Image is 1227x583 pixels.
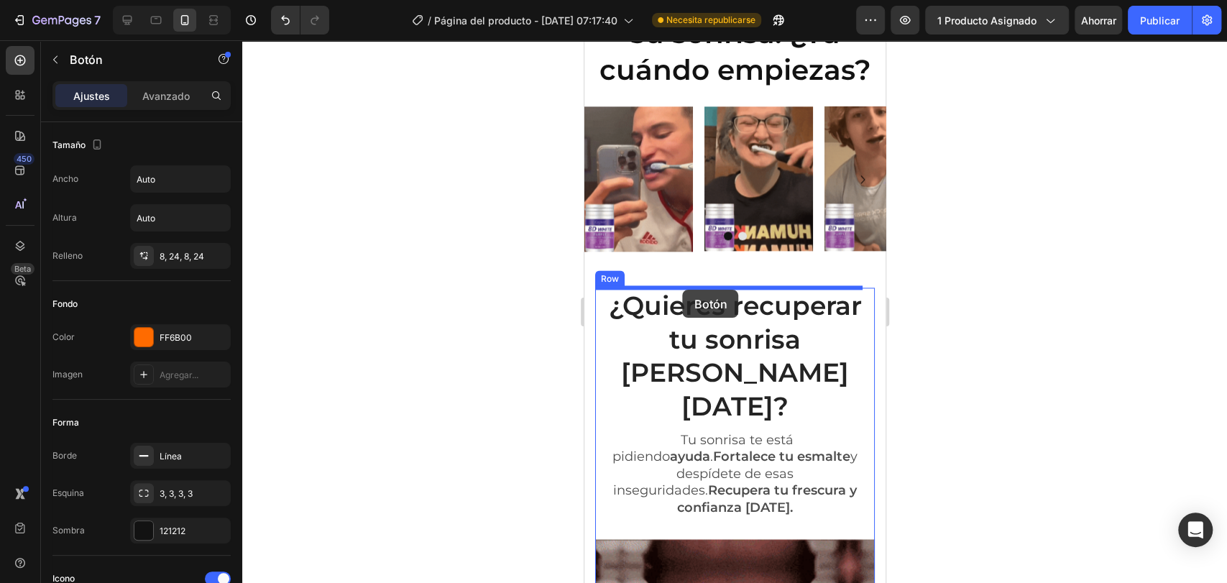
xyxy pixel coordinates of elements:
font: 7 [94,13,101,27]
button: 1 producto asignado [925,6,1069,35]
font: Botón [70,52,103,67]
font: Fondo [52,298,78,309]
font: Relleno [52,250,83,261]
button: Ahorrar [1075,6,1122,35]
button: Publicar [1128,6,1192,35]
button: 7 [6,6,107,35]
font: Ancho [52,173,78,184]
font: Agregar... [160,369,198,380]
font: Imagen [52,369,83,380]
font: Ahorrar [1081,14,1116,27]
font: Línea [160,451,182,462]
font: 450 [17,154,32,164]
font: Borde [52,450,77,461]
font: Necesita republicarse [666,14,755,25]
p: Botón [70,51,192,68]
font: 121212 [160,525,185,536]
font: Beta [14,264,31,274]
font: / [428,14,431,27]
iframe: Área de diseño [584,40,886,583]
font: Publicar [1140,14,1180,27]
font: 3, 3, 3, 3 [160,488,193,499]
font: 8, 24, 8, 24 [160,251,204,262]
font: Sombra [52,525,85,536]
font: Color [52,331,75,342]
font: Ajustes [73,90,110,102]
font: Avanzado [142,90,190,102]
font: Forma [52,417,79,428]
input: Auto [131,205,230,231]
input: Auto [131,166,230,192]
div: Abrir Intercom Messenger [1178,513,1213,547]
font: Esquina [52,487,84,498]
font: 1 producto asignado [937,14,1037,27]
font: FF6B00 [160,332,192,343]
div: Deshacer/Rehacer [271,6,329,35]
font: Altura [52,212,77,223]
font: Página del producto - [DATE] 07:17:40 [434,14,617,27]
font: Tamaño [52,139,86,150]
